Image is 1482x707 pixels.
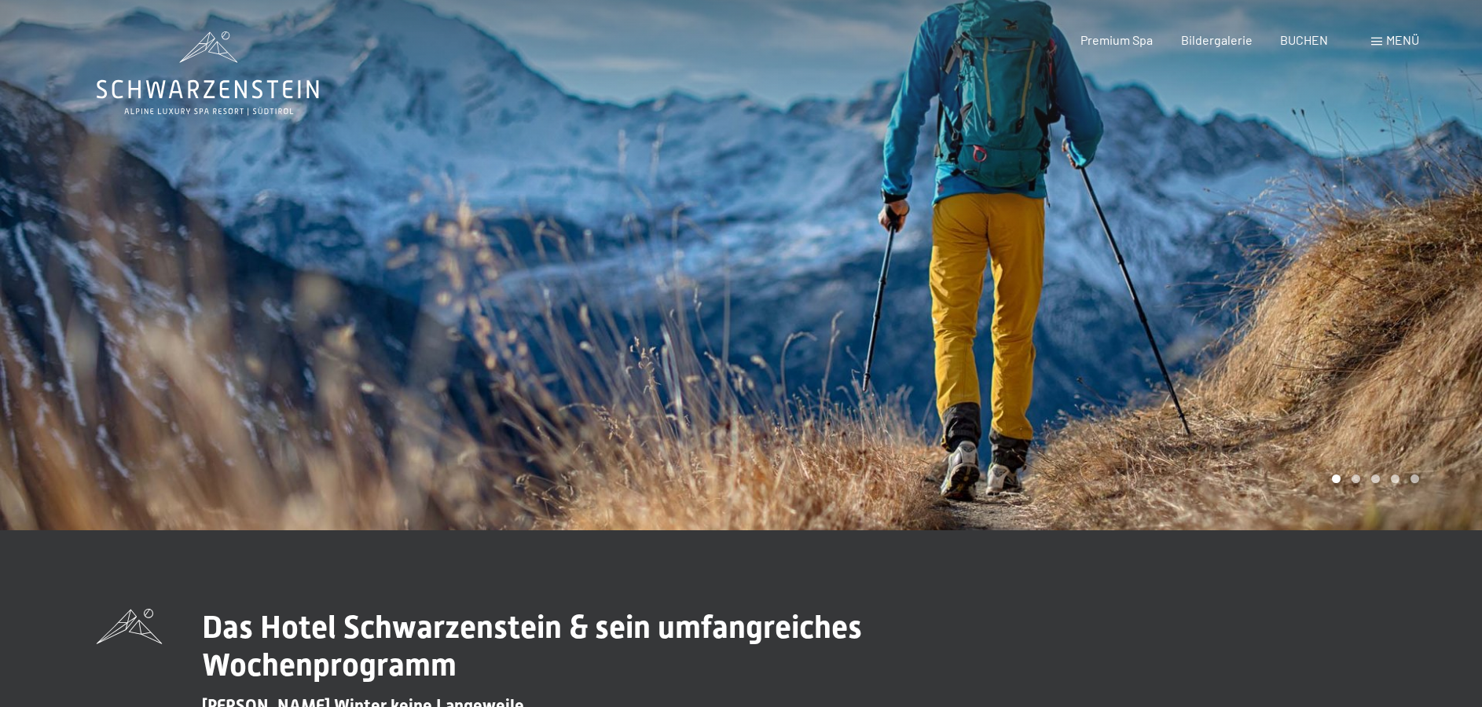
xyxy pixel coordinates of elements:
[1326,474,1419,483] div: Carousel Pagination
[1080,32,1153,47] a: Premium Spa
[202,609,862,683] span: Das Hotel Schwarzenstein & sein umfangreiches Wochenprogramm
[1386,32,1419,47] span: Menü
[1410,474,1419,483] div: Carousel Page 5
[1371,474,1380,483] div: Carousel Page 3
[1181,32,1253,47] a: Bildergalerie
[1352,474,1360,483] div: Carousel Page 2
[1391,474,1399,483] div: Carousel Page 4
[1280,32,1328,47] a: BUCHEN
[1332,474,1341,483] div: Carousel Page 1 (Current Slide)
